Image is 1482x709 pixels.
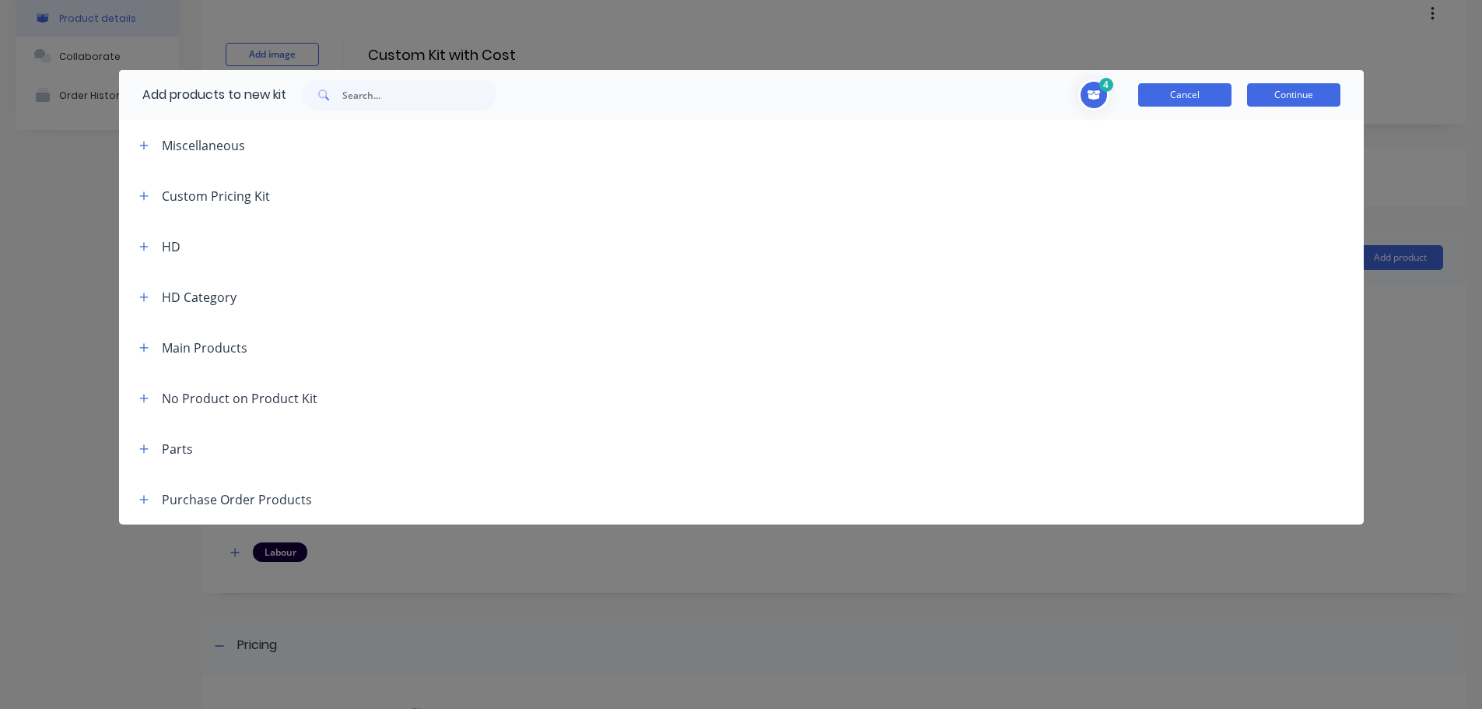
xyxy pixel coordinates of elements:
div: Custom Pricing Kit [162,187,270,205]
div: Parts [162,440,193,458]
div: Purchase Order Products [162,490,312,509]
div: No Product on Product Kit [162,389,317,408]
div: Miscellaneous [162,136,245,155]
button: Cancel [1138,83,1231,107]
button: Toggle cart dropdown [1078,79,1115,111]
div: HD [162,237,180,256]
div: HD Category [162,288,236,307]
span: 4 [1099,78,1113,92]
div: Main Products [162,339,247,357]
button: Continue [1247,83,1340,107]
input: Search... [342,79,496,111]
div: Add products to new kit [119,70,286,120]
